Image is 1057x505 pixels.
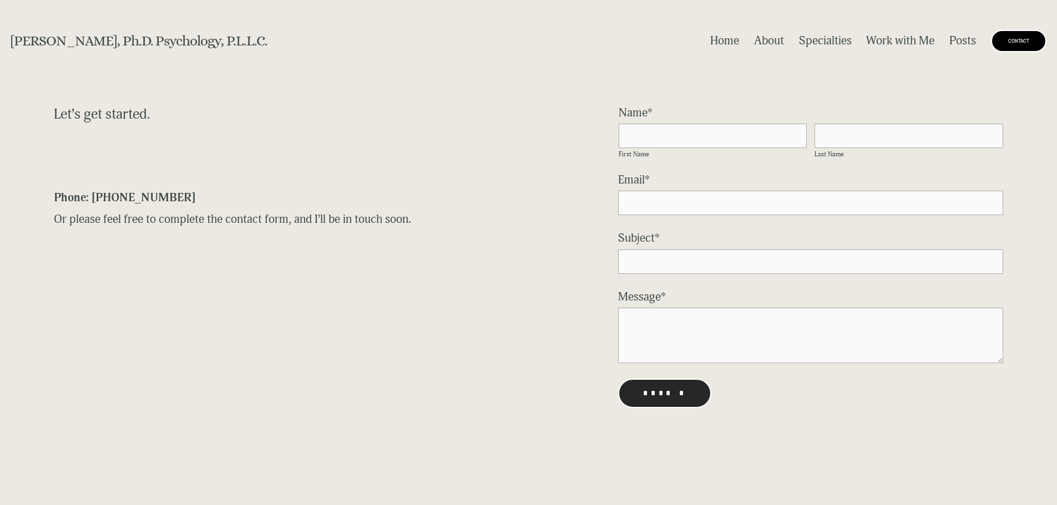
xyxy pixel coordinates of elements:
a: Posts [949,32,976,50]
label: Subject [618,231,1003,246]
p: Or please feel free to complete the contact form, and I’ll be in touch soon. [54,212,438,227]
span: First Name [619,150,807,159]
span: Specialties [799,33,852,48]
p: Let’s get started. [54,105,308,124]
a: Home [710,32,739,50]
a: [PERSON_NAME], Ph.D. Psychology, P.L.L.C. [11,33,267,49]
a: folder dropdown [799,32,852,50]
a: Work with Me [866,32,934,50]
strong: Phone: [PHONE_NUMBER] [54,190,195,205]
label: Email [618,172,1003,187]
input: Last Name [815,124,1003,148]
a: CONTACT [991,30,1046,52]
legend: Name [619,105,653,120]
label: Message [618,289,1003,304]
input: First Name [619,124,807,148]
span: Last Name [815,150,1003,159]
a: About [754,32,784,50]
